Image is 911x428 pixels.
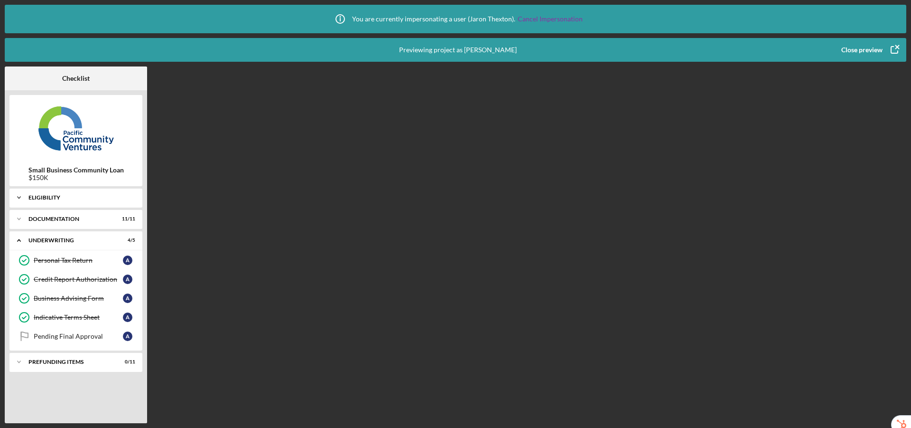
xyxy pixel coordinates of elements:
[123,275,132,284] div: A
[34,333,123,340] div: Pending Final Approval
[518,15,583,23] a: Cancel Impersonation
[328,7,583,31] div: You are currently impersonating a user ( Jaron Thexton ).
[34,257,123,264] div: Personal Tax Return
[123,294,132,303] div: A
[28,216,112,222] div: Documentation
[28,174,124,181] div: $150K
[28,238,112,243] div: Underwriting
[118,238,135,243] div: 4 / 5
[9,100,142,157] img: Product logo
[62,75,90,82] b: Checklist
[118,216,135,222] div: 11 / 11
[28,359,112,365] div: Prefunding Items
[34,314,123,321] div: Indicative Terms Sheet
[28,195,130,200] div: Eligibility
[123,332,132,341] div: A
[34,276,123,283] div: Credit Report Authorization
[832,40,906,59] button: Close preview
[34,295,123,302] div: Business Advising Form
[841,40,883,59] div: Close preview
[123,256,132,265] div: A
[123,313,132,322] div: A
[118,359,135,365] div: 0 / 11
[399,38,517,62] div: Previewing project as [PERSON_NAME]
[28,166,124,174] b: Small Business Community Loan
